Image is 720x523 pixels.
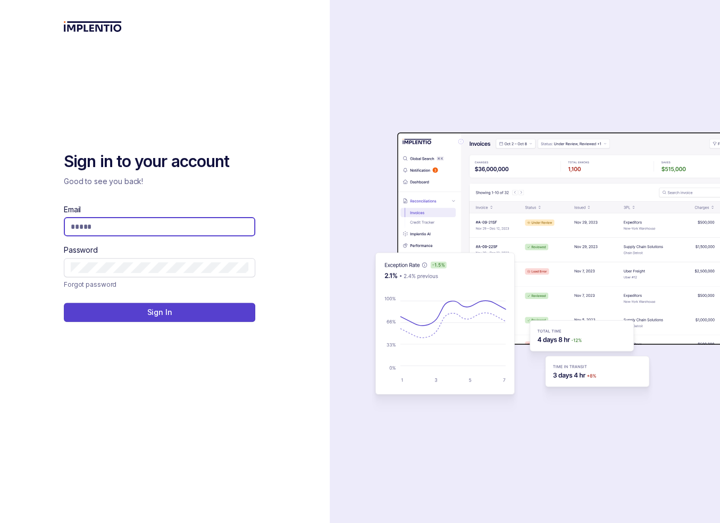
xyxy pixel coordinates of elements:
[64,245,98,255] label: Password
[64,204,81,215] label: Email
[64,279,116,290] a: Link Forgot password
[64,176,255,187] p: Good to see you back!
[64,279,116,290] p: Forgot password
[64,21,122,32] img: logo
[64,151,255,172] h2: Sign in to your account
[64,303,255,322] button: Sign In
[147,307,172,318] p: Sign In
